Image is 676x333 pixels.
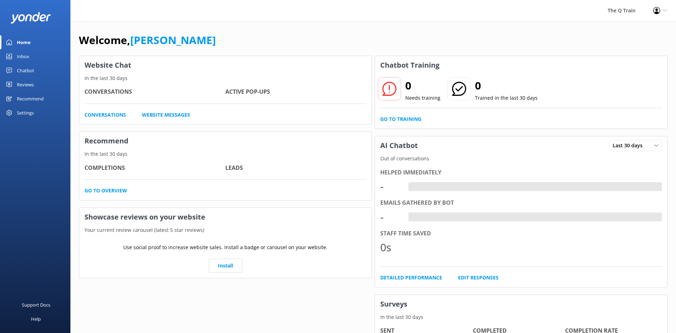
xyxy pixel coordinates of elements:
[375,155,667,162] p: Out of conversations
[405,77,440,94] h2: 0
[123,243,327,251] p: Use social proof to increase website sales. Install a badge or carousel on your website.
[17,49,29,63] div: Inbox
[31,312,41,326] div: Help
[380,239,401,256] div: 0s
[375,136,423,155] h3: AI Chatbot
[79,208,371,226] h3: Showcase reviews on your website
[84,164,225,173] h4: Completions
[79,132,371,150] h3: Recommend
[84,111,126,119] a: Conversations
[79,32,216,49] h1: Welcome,
[84,87,225,97] h4: Conversations
[375,295,667,313] h3: Surveys
[380,168,662,177] div: Helped immediately
[458,274,499,282] a: Edit Responses
[17,92,44,106] div: Recommend
[17,35,31,49] div: Home
[380,178,401,195] div: -
[17,63,34,78] div: Chatbot
[408,212,414,222] div: -
[375,313,667,321] p: In the last 30 days
[408,182,414,191] div: -
[375,56,445,74] h3: Chatbot Training
[22,298,50,312] div: Support Docs
[380,229,662,238] div: Staff time saved
[130,33,216,47] a: [PERSON_NAME]
[225,87,366,97] h4: Active Pop-ups
[209,259,242,273] a: Install
[11,12,51,24] img: yonder-white-logo.png
[380,198,662,208] div: Emails gathered by bot
[79,150,371,158] p: In the last 30 days
[79,56,371,74] h3: Website Chat
[475,94,538,102] p: Trained in the last 30 days
[380,115,421,123] a: Go to Training
[475,77,538,94] h2: 0
[380,274,442,282] a: Detailed Performance
[79,226,371,234] p: Your current review carousel (latest 5 star reviews)
[79,74,371,82] p: In the last 30 days
[142,111,190,119] a: Website Messages
[405,94,440,102] p: Needs training
[225,164,366,173] h4: Leads
[84,187,127,195] a: Go to overview
[17,106,34,120] div: Settings
[613,142,647,149] span: Last 30 days
[17,78,34,92] div: Reviews
[380,209,401,226] div: -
